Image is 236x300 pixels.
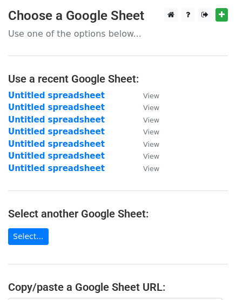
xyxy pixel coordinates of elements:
small: View [143,128,159,136]
a: View [132,91,159,100]
a: Untitled spreadsheet [8,115,105,125]
a: Untitled spreadsheet [8,103,105,112]
h4: Use a recent Google Sheet: [8,72,228,85]
a: View [132,163,159,173]
a: View [132,139,159,149]
small: View [143,92,159,100]
p: Use one of the options below... [8,28,228,39]
a: Untitled spreadsheet [8,139,105,149]
a: Untitled spreadsheet [8,151,105,161]
a: Untitled spreadsheet [8,163,105,173]
h3: Choose a Google Sheet [8,8,228,24]
iframe: Chat Widget [182,248,236,300]
a: Untitled spreadsheet [8,91,105,100]
a: View [132,115,159,125]
h4: Copy/paste a Google Sheet URL: [8,281,228,294]
small: View [143,165,159,173]
a: Select... [8,228,49,245]
small: View [143,104,159,112]
small: View [143,116,159,124]
small: View [143,152,159,160]
small: View [143,140,159,148]
a: Untitled spreadsheet [8,127,105,137]
a: View [132,127,159,137]
a: View [132,151,159,161]
h4: Select another Google Sheet: [8,207,228,220]
a: View [132,103,159,112]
